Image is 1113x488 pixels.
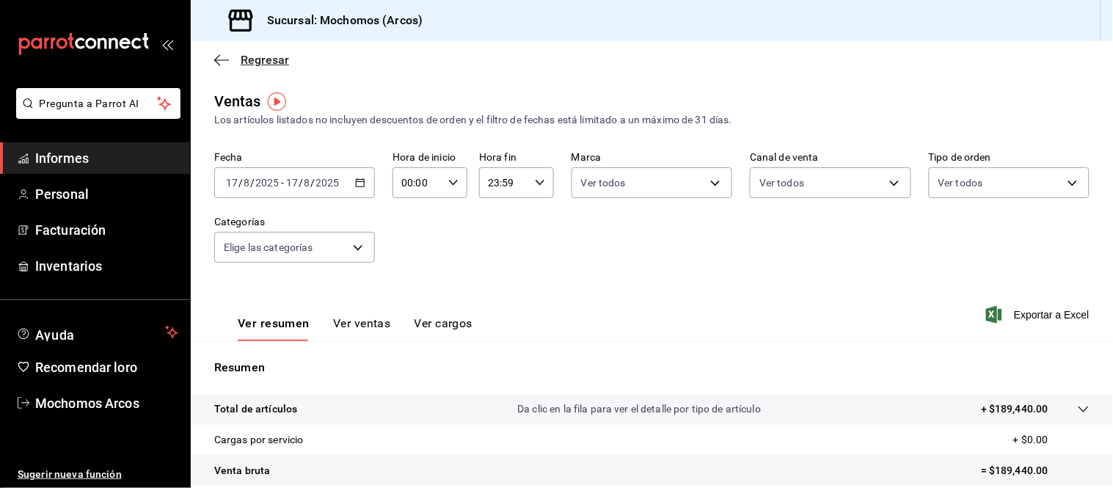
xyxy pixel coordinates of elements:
[16,88,180,119] button: Pregunta a Parrot AI
[40,98,139,109] font: Pregunta a Parrot AI
[415,316,473,330] font: Ver cargos
[981,403,1048,415] font: + $189,440.00
[238,316,310,330] font: Ver resumen
[214,216,265,228] font: Categorías
[35,222,106,238] font: Facturación
[224,241,313,253] font: Elige las categorías
[10,106,180,122] a: Pregunta a Parrot AI
[285,177,299,189] input: --
[214,434,304,445] font: Cargas por servicio
[18,468,122,480] font: Sugerir nueva función
[1013,434,1048,445] font: + $0.00
[938,177,983,189] font: Ver todos
[238,316,472,341] div: pestañas de navegación
[35,327,75,343] font: Ayuda
[281,177,284,189] font: -
[929,152,992,164] font: Tipo de orden
[750,152,819,164] font: Canal de venta
[572,152,602,164] font: Marca
[989,306,1090,324] button: Exportar a Excel
[214,114,732,125] font: Los artículos listados no incluyen descuentos de orden y el filtro de fechas está limitado a un m...
[243,177,250,189] input: --
[161,38,173,50] button: abrir_cajón_menú
[35,360,137,375] font: Recomendar loro
[214,465,270,476] font: Venta bruta
[255,177,280,189] input: ----
[214,53,289,67] button: Regresar
[35,258,102,274] font: Inventarios
[35,396,139,411] font: Mochomos Arcos
[267,13,423,27] font: Sucursal: Mochomos (Arcos)
[35,150,89,166] font: Informes
[581,177,626,189] font: Ver todos
[759,177,804,189] font: Ver todos
[241,53,289,67] font: Regresar
[393,152,456,164] font: Hora de inicio
[35,186,89,202] font: Personal
[250,177,255,189] font: /
[214,92,261,110] font: Ventas
[238,177,243,189] font: /
[268,92,286,111] img: Marcador de información sobre herramientas
[304,177,311,189] input: --
[214,152,243,164] font: Fecha
[517,403,761,415] font: Da clic en la fila para ver el detalle por tipo de artículo
[214,360,265,374] font: Resumen
[225,177,238,189] input: --
[333,316,391,330] font: Ver ventas
[1014,309,1090,321] font: Exportar a Excel
[479,152,517,164] font: Hora fin
[311,177,315,189] font: /
[299,177,303,189] font: /
[214,403,297,415] font: Total de artículos
[981,465,1048,476] font: = $189,440.00
[315,177,340,189] input: ----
